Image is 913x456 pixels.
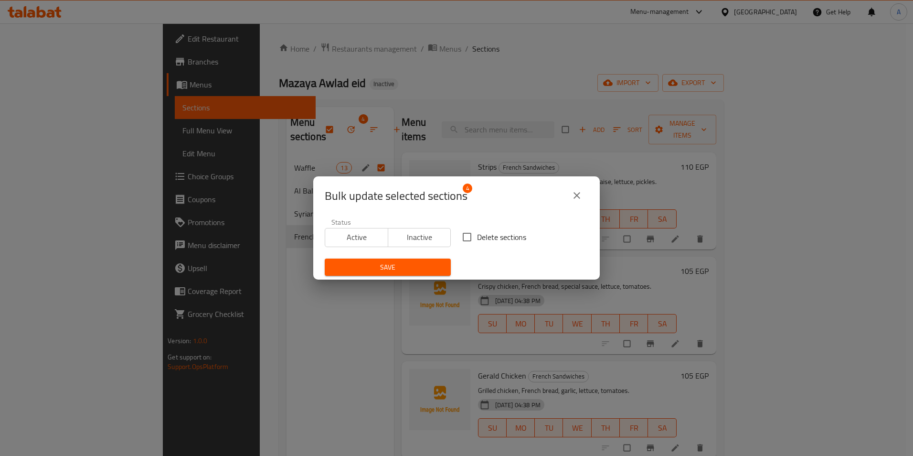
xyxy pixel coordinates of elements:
span: Inactive [392,230,447,244]
span: Delete sections [477,231,526,243]
span: Save [332,261,443,273]
button: Inactive [388,228,451,247]
span: 4 [463,184,472,193]
button: close [565,184,588,207]
span: Selected section count [325,188,467,204]
button: Save [325,259,451,276]
span: Active [329,230,384,244]
button: Active [325,228,388,247]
